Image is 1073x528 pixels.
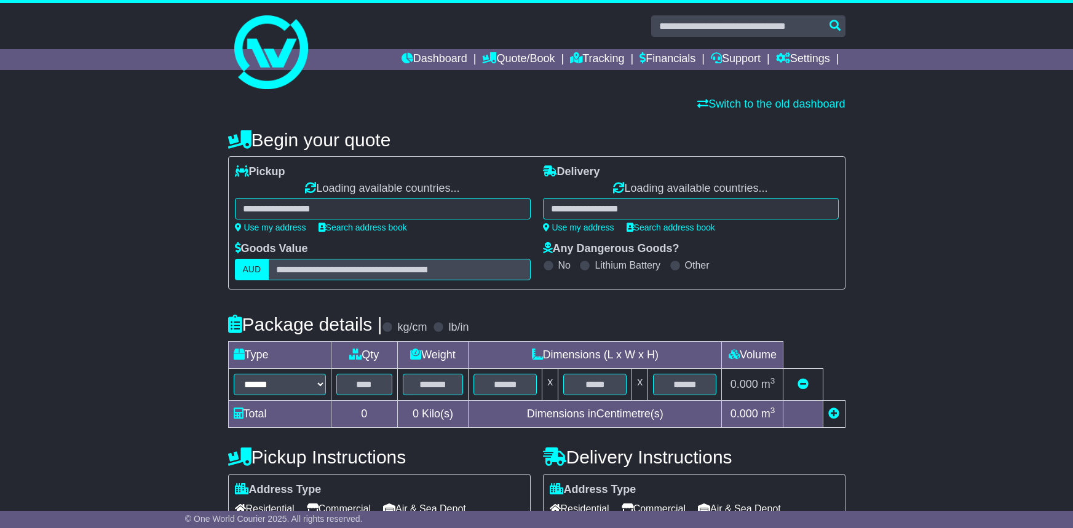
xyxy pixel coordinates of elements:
[632,368,648,400] td: x
[397,341,468,368] td: Weight
[761,378,775,390] span: m
[542,368,558,400] td: x
[482,49,555,70] a: Quote/Book
[235,259,269,280] label: AUD
[550,499,609,518] span: Residential
[543,165,600,179] label: Delivery
[448,321,469,334] label: lb/in
[383,499,466,518] span: Air & Sea Depot
[550,483,636,497] label: Address Type
[228,130,845,150] h4: Begin your quote
[595,259,660,271] label: Lithium Battery
[770,376,775,385] sup: 3
[235,165,285,179] label: Pickup
[307,499,371,518] span: Commercial
[685,259,710,271] label: Other
[697,98,845,110] a: Switch to the old dashboard
[235,499,295,518] span: Residential
[397,321,427,334] label: kg/cm
[698,499,781,518] span: Air & Sea Depot
[776,49,830,70] a: Settings
[639,49,695,70] a: Financials
[402,49,467,70] a: Dashboard
[331,400,397,427] td: 0
[570,49,624,70] a: Tracking
[235,483,322,497] label: Address Type
[761,408,775,420] span: m
[622,499,686,518] span: Commercial
[770,406,775,415] sup: 3
[722,341,783,368] td: Volume
[331,341,397,368] td: Qty
[558,259,571,271] label: No
[798,378,809,390] a: Remove this item
[228,341,331,368] td: Type
[627,223,715,232] a: Search address book
[235,223,306,232] a: Use my address
[543,242,679,256] label: Any Dangerous Goods?
[228,447,531,467] h4: Pickup Instructions
[543,182,839,195] div: Loading available countries...
[235,242,308,256] label: Goods Value
[469,341,722,368] td: Dimensions (L x W x H)
[228,400,331,427] td: Total
[413,408,419,420] span: 0
[228,314,382,334] h4: Package details |
[185,514,363,524] span: © One World Courier 2025. All rights reserved.
[543,447,845,467] h4: Delivery Instructions
[469,400,722,427] td: Dimensions in Centimetre(s)
[828,408,839,420] a: Add new item
[731,408,758,420] span: 0.000
[319,223,407,232] a: Search address book
[711,49,761,70] a: Support
[397,400,468,427] td: Kilo(s)
[235,182,531,195] div: Loading available countries...
[731,378,758,390] span: 0.000
[543,223,614,232] a: Use my address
